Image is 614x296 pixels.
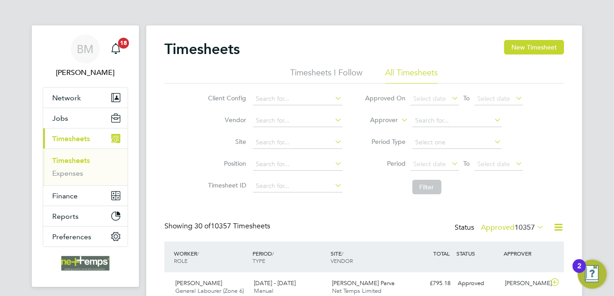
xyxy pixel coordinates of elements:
[504,40,564,54] button: New Timesheet
[43,108,128,128] button: Jobs
[332,287,382,295] span: Net Temps Limited
[250,245,329,269] div: PERIOD
[501,276,549,291] div: [PERSON_NAME]
[164,222,272,231] div: Showing
[107,35,125,64] a: 18
[365,159,406,168] label: Period
[253,158,342,171] input: Search for...
[407,276,454,291] div: £795.18
[52,192,78,200] span: Finance
[365,138,406,146] label: Period Type
[43,227,128,247] button: Preferences
[52,212,79,221] span: Reports
[175,279,222,287] span: [PERSON_NAME]
[52,232,91,241] span: Preferences
[118,38,129,49] span: 18
[43,128,128,148] button: Timesheets
[253,180,342,192] input: Search for...
[455,222,546,234] div: Status
[501,245,549,261] div: APPROVER
[329,245,407,269] div: SITE
[206,159,247,168] label: Position
[454,276,501,291] div: Approved
[32,25,139,287] nav: Main navigation
[77,43,94,55] span: BM
[206,181,247,189] label: Timesheet ID
[52,94,81,102] span: Network
[253,114,342,127] input: Search for...
[175,287,244,295] span: General Labourer (Zone 6)
[253,136,342,149] input: Search for...
[52,156,90,165] a: Timesheets
[578,260,607,289] button: Open Resource Center, 2 new notifications
[454,245,501,261] div: STATUS
[43,186,128,206] button: Finance
[478,94,510,103] span: Select date
[43,35,128,78] a: BM[PERSON_NAME]
[461,92,473,104] span: To
[43,206,128,226] button: Reports
[197,250,199,257] span: /
[52,114,68,123] span: Jobs
[254,279,296,287] span: [DATE] - [DATE]
[43,67,128,78] span: Brooke Morley
[515,223,535,232] span: 10357
[52,134,90,143] span: Timesheets
[412,180,441,194] button: Filter
[206,138,247,146] label: Site
[206,94,247,102] label: Client Config
[174,257,188,264] span: ROLE
[43,148,128,185] div: Timesheets
[332,279,395,287] span: [PERSON_NAME] Parva
[206,116,247,124] label: Vendor
[194,222,270,231] span: 10357 Timesheets
[164,40,240,58] h2: Timesheets
[412,114,502,127] input: Search for...
[61,256,109,271] img: net-temps-logo-retina.png
[414,160,446,168] span: Select date
[478,160,510,168] span: Select date
[433,250,450,257] span: TOTAL
[577,266,581,278] div: 2
[43,88,128,108] button: Network
[365,94,406,102] label: Approved On
[331,257,353,264] span: VENDOR
[357,116,398,125] label: Approver
[481,223,544,232] label: Approved
[172,245,250,269] div: WORKER
[52,169,83,178] a: Expenses
[194,222,211,231] span: 30 of
[386,67,438,84] li: All Timesheets
[254,287,273,295] span: Manual
[43,256,128,271] a: Go to home page
[461,158,473,169] span: To
[253,257,265,264] span: TYPE
[272,250,274,257] span: /
[291,67,363,84] li: Timesheets I Follow
[414,94,446,103] span: Select date
[412,136,502,149] input: Select one
[342,250,344,257] span: /
[253,93,342,105] input: Search for...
